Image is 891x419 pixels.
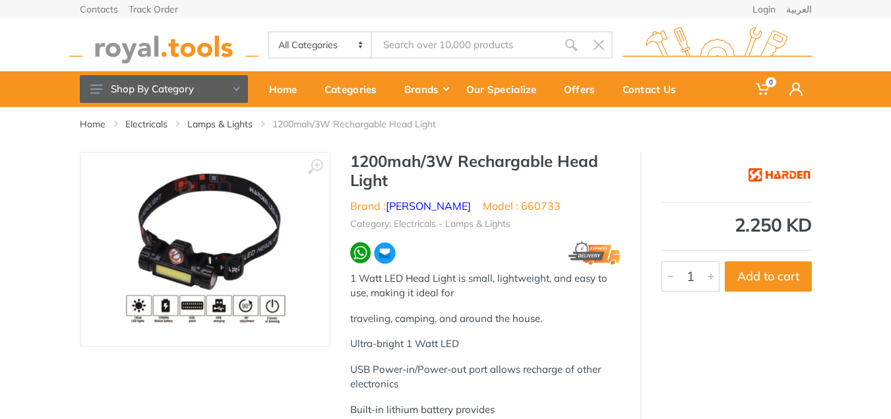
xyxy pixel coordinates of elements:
li: Model : 660733 [483,198,561,214]
li: Brand : [350,198,471,214]
img: royal.tools Logo [69,27,259,63]
a: Categories [315,71,395,107]
div: 2.250 KD [661,216,812,234]
span: 0 [766,77,776,87]
a: Login [753,5,776,14]
p: Ultra-bright 1 Watt LED [350,337,621,352]
img: Royal Tools - 1200mah/3W Rechargable Head Light [122,166,288,333]
a: Offers [555,71,613,107]
a: 0 [747,71,780,107]
a: Lamps & Lights [187,117,253,131]
li: 1200mah/3W Rechargable Head Light [272,117,456,131]
img: wa.webp [350,242,371,263]
div: Home [260,75,315,103]
div: Brands [395,75,457,103]
a: [PERSON_NAME] [386,199,471,212]
a: العربية [786,5,812,14]
div: Our Specialize [457,75,555,103]
p: Built-in lithium battery provides [350,403,621,418]
nav: breadcrumb [80,117,812,131]
img: Harden [749,158,811,191]
p: 1 Watt LED Head Light is small, lightweight, and easy to use, making it ideal for [350,271,621,301]
button: Shop By Category [80,75,248,103]
a: Home [260,71,315,107]
img: royal.tools Logo [623,27,812,63]
button: Add to cart [725,261,812,292]
a: Contacts [80,5,118,14]
img: express.png [568,242,620,265]
div: Categories [315,75,395,103]
a: Home [80,117,106,131]
input: Site search [372,31,557,59]
div: Offers [555,75,613,103]
h1: 1200mah/3W Rechargable Head Light [350,152,621,190]
a: Electricals [125,117,168,131]
p: USB Power-in/Power-out port allows recharge of other electronics [350,362,621,392]
a: Track Order [129,5,178,14]
li: Category: Electricals - Lamps & Lights [350,217,510,231]
a: Contact Us [613,71,694,107]
img: ma.webp [373,242,396,265]
p: traveling, camping, and around the house. [350,311,621,327]
div: Contact Us [613,75,694,103]
select: Category [269,32,373,57]
a: Our Specialize [457,71,555,107]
